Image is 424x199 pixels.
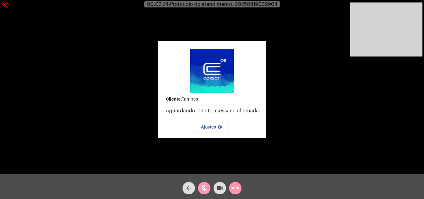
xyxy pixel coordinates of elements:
mat-icon: videocam [216,184,223,192]
span: Ajustes [201,125,223,129]
mat-icon: call_end [232,184,239,192]
mat-icon: mic_off [201,184,208,192]
span: 00:02:24 [147,2,169,7]
mat-icon: arrow_back [185,184,192,192]
span: • [169,2,170,7]
p: Aguardando cliente acessar a chamada [166,108,261,114]
mat-icon: settings [216,124,223,132]
img: d4669ae0-8c07-2337-4f67-34b0df7f5ae4.jpeg [190,49,234,93]
button: Ajustes [196,122,228,133]
span: Protocolo do atendimento: 20250819039904 [169,2,277,7]
strong: Cliente: [166,97,182,101]
div: Tamires [166,97,261,102]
